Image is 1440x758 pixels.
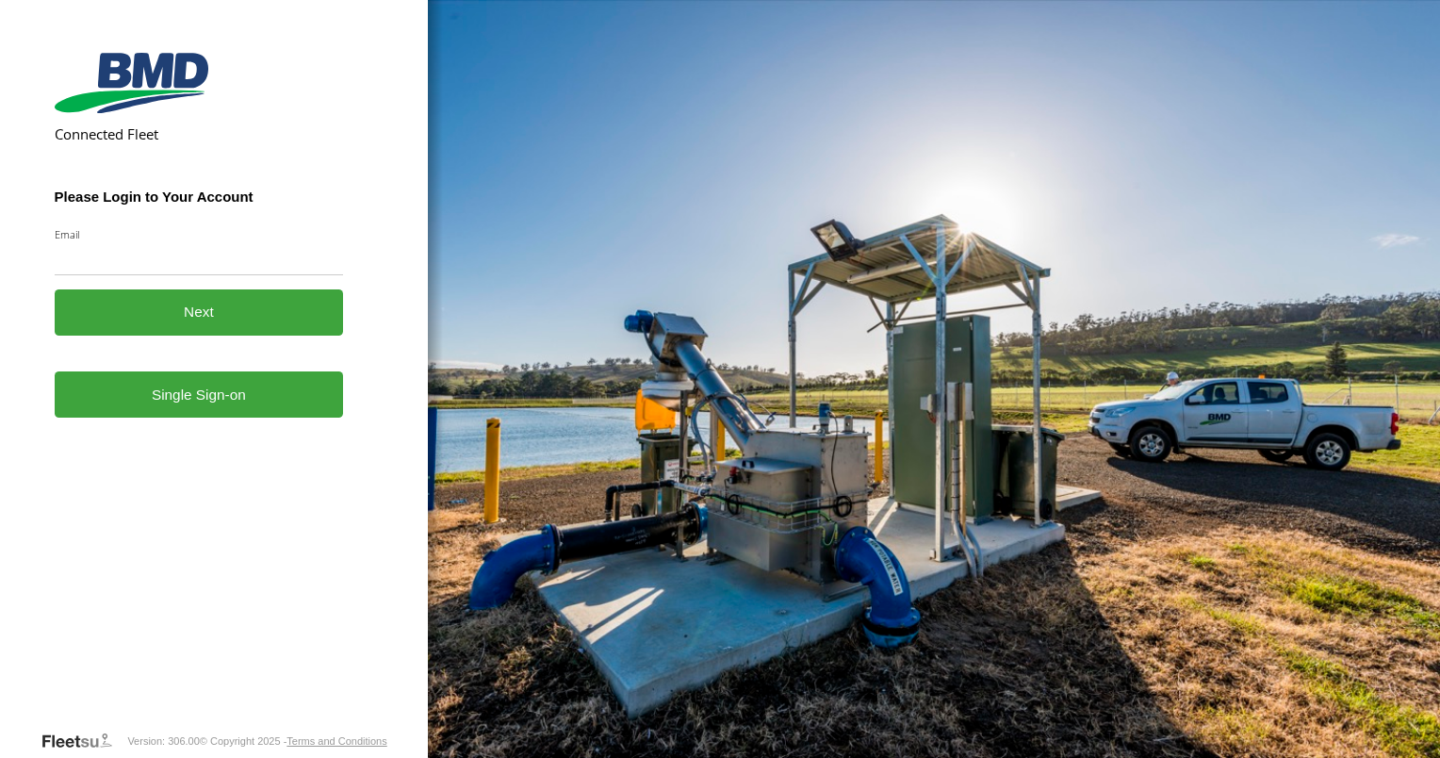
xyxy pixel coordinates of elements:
[55,189,344,205] h3: Please Login to Your Account
[55,53,208,113] img: BMD
[41,732,127,750] a: Visit our Website
[127,735,199,747] div: Version: 306.00
[55,227,344,241] label: Email
[55,124,344,143] h2: Connected Fleet
[55,371,344,418] a: Single Sign-on
[200,735,387,747] div: © Copyright 2025 -
[286,735,386,747] a: Terms and Conditions
[55,289,344,336] button: Next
